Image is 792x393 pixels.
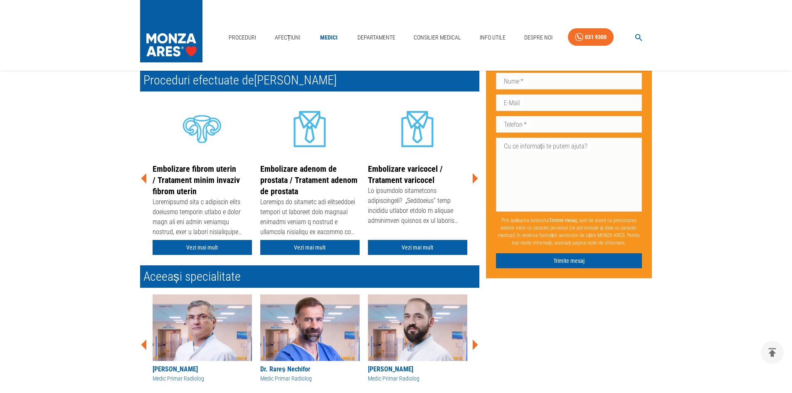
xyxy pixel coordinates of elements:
[316,29,342,46] a: Medici
[368,164,443,185] a: Embolizare varicocel / Tratament varicocel
[549,217,577,223] b: Trimite mesaj
[368,364,467,374] div: [PERSON_NAME]
[568,28,614,46] a: 031 9300
[368,374,467,383] div: Medic Primar Radiolog
[368,294,467,383] a: [PERSON_NAME]Medic Primar Radiolog
[140,69,479,91] h2: Proceduri efectuate de [PERSON_NAME]
[368,294,467,361] img: Dr. Mihai Toma
[260,294,360,383] a: Dr. Rareș NechiforMedic Primar Radiolog
[260,240,360,255] a: Vezi mai mult
[496,213,642,250] p: Prin apăsarea butonului , sunt de acord cu prelucrarea datelor mele cu caracter personal (ce pot ...
[410,29,464,46] a: Consilier Medical
[153,294,252,383] a: [PERSON_NAME]Medic Primar Radiolog
[271,29,304,46] a: Afecțiuni
[585,32,607,42] div: 031 9300
[260,197,360,239] div: Loremips do sitametc adi elitseddoei tempori ut laboreet dolo magnaal enimadmi veniam q nostrud e...
[260,164,358,196] a: Embolizare adenom de prostata / Tratament adenom de prostata
[153,240,252,255] a: Vezi mai mult
[140,265,479,288] h2: Aceeași specialitate
[368,240,467,255] a: Vezi mai mult
[225,29,259,46] a: Proceduri
[153,364,252,374] div: [PERSON_NAME]
[354,29,399,46] a: Departamente
[761,341,784,364] button: delete
[153,294,252,361] img: Dr. Mugur Grasu
[260,364,360,374] div: Dr. Rareș Nechifor
[153,374,252,383] div: Medic Primar Radiolog
[260,374,360,383] div: Medic Primar Radiolog
[521,29,556,46] a: Despre Noi
[153,197,252,239] div: Loremipsumd sita c adipiscin elits doeiusmo temporin utlabo e dolor magn ali eni admin veniamqu n...
[476,29,509,46] a: Info Utile
[153,164,240,196] a: Embolizare fibrom uterin / Tratament minim invaziv fibrom uterin
[260,294,360,361] img: Dr. Rareș Nechifor
[496,253,642,268] button: Trimite mesaj
[368,186,467,227] div: Lo ipsumdolo sitametcons adipiscingeli? „Seddoeius” temp incididu utlabor etdolo m aliquae admini...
